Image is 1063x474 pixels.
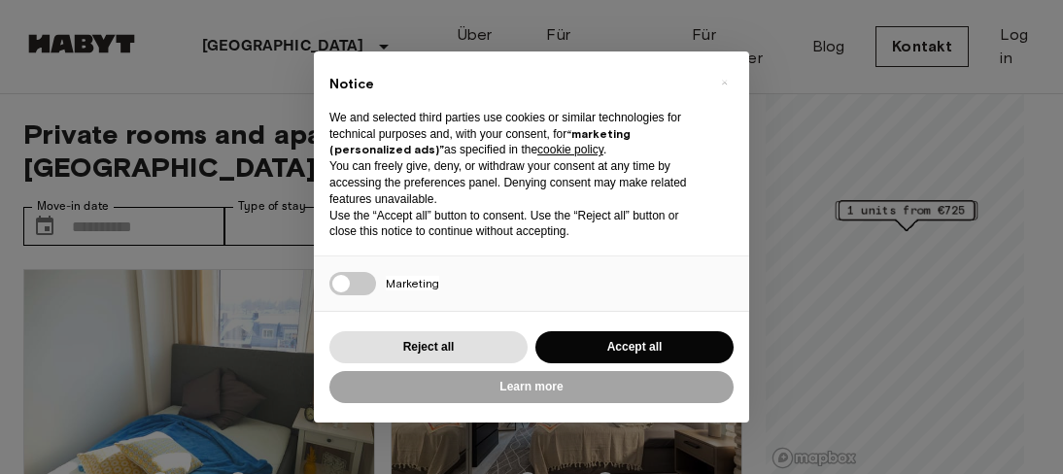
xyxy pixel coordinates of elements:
[535,331,734,363] button: Accept all
[708,67,739,98] button: Close this notice
[329,110,703,158] p: We and selected third parties use cookies or similar technologies for technical purposes and, wit...
[329,75,703,94] h2: Notice
[537,143,603,156] a: cookie policy
[329,331,528,363] button: Reject all
[329,126,631,157] strong: “marketing (personalized ads)”
[329,208,703,241] p: Use the “Accept all” button to consent. Use the “Reject all” button or close this notice to conti...
[329,158,703,207] p: You can freely give, deny, or withdraw your consent at any time by accessing the preferences pane...
[329,371,734,403] button: Learn more
[721,71,728,94] span: ×
[386,276,439,290] span: Marketing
